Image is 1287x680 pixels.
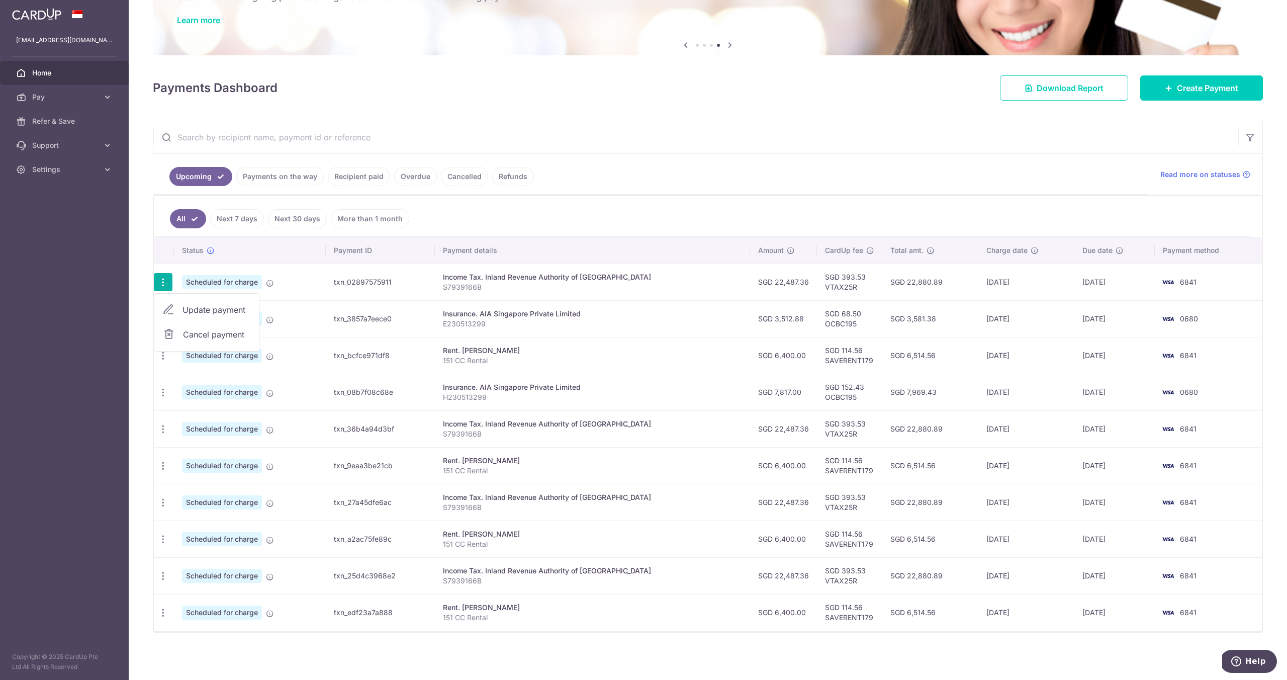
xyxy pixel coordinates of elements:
[882,557,978,594] td: SGD 22,880.89
[1074,410,1155,447] td: [DATE]
[443,346,742,356] div: Rent. [PERSON_NAME]
[443,492,742,502] div: Income Tax. Inland Revenue Authority of [GEOGRAPHIC_DATA]
[443,382,742,392] div: Insurance. AIA Singapore Private Limited
[817,374,882,410] td: SGD 152.43 OCBC195
[1074,264,1155,300] td: [DATE]
[750,264,817,300] td: SGD 22,487.36
[750,594,817,631] td: SGD 6,400.00
[1082,245,1113,256] span: Due date
[326,264,435,300] td: txn_02897575911
[182,245,204,256] span: Status
[882,410,978,447] td: SGD 22,880.89
[443,529,742,539] div: Rent. [PERSON_NAME]
[1140,75,1263,101] a: Create Payment
[443,456,742,466] div: Rent. [PERSON_NAME]
[986,245,1028,256] span: Charge date
[825,245,863,256] span: CardUp fee
[1180,388,1198,396] span: 0680
[32,68,99,78] span: Home
[882,264,978,300] td: SGD 22,880.89
[1074,484,1155,521] td: [DATE]
[817,300,882,337] td: SGD 68.50 OCBC195
[750,484,817,521] td: SGD 22,487.36
[443,502,742,513] p: S7939166B
[210,209,264,228] a: Next 7 days
[443,613,742,623] p: 151 CC Rental
[182,606,262,620] span: Scheduled for charge
[182,275,262,289] span: Scheduled for charge
[882,300,978,337] td: SGD 3,581.38
[326,374,435,410] td: txn_08b7f08c68e
[1158,533,1178,545] img: Bank Card
[1158,386,1178,398] img: Bank Card
[978,374,1074,410] td: [DATE]
[1180,461,1197,470] span: 6841
[817,264,882,300] td: SGD 393.53 VTAX25R
[1180,571,1197,580] span: 6841
[1222,650,1277,675] iframe: Opens a widget where you can find more information
[153,79,278,97] h4: Payments Dashboard
[182,459,262,473] span: Scheduled for charge
[1158,496,1178,508] img: Bank Card
[1037,82,1104,94] span: Download Report
[326,300,435,337] td: txn_3857a7eece0
[182,385,262,399] span: Scheduled for charge
[326,447,435,484] td: txn_9eaa3be21cb
[443,603,742,613] div: Rent. [PERSON_NAME]
[817,337,882,374] td: SGD 114.56 SAVERENT179
[443,419,742,429] div: Income Tax. Inland Revenue Authority of [GEOGRAPHIC_DATA]
[435,237,750,264] th: Payment details
[817,521,882,557] td: SGD 114.56 SAVERENT179
[1158,313,1178,325] img: Bank Card
[443,566,742,576] div: Income Tax. Inland Revenue Authority of [GEOGRAPHIC_DATA]
[1000,75,1128,101] a: Download Report
[1158,423,1178,435] img: Bank Card
[1180,351,1197,360] span: 6841
[177,15,220,25] a: Learn more
[882,374,978,410] td: SGD 7,969.43
[882,447,978,484] td: SGD 6,514.56
[978,264,1074,300] td: [DATE]
[443,309,742,319] div: Insurance. AIA Singapore Private Limited
[1074,557,1155,594] td: [DATE]
[750,557,817,594] td: SGD 22,487.36
[443,319,742,329] p: E230513299
[1158,460,1178,472] img: Bank Card
[328,167,390,186] a: Recipient paid
[817,410,882,447] td: SGD 393.53 VTAX25R
[978,594,1074,631] td: [DATE]
[326,557,435,594] td: txn_25d4c3968e2
[492,167,534,186] a: Refunds
[326,594,435,631] td: txn_edf23a7a888
[32,140,99,150] span: Support
[817,484,882,521] td: SGD 393.53 VTAX25R
[882,521,978,557] td: SGD 6,514.56
[182,349,262,363] span: Scheduled for charge
[394,167,437,186] a: Overdue
[443,466,742,476] p: 151 CC Rental
[1158,276,1178,288] img: Bank Card
[750,447,817,484] td: SGD 6,400.00
[1180,608,1197,617] span: 6841
[1180,535,1197,543] span: 6841
[1074,374,1155,410] td: [DATE]
[32,92,99,102] span: Pay
[441,167,488,186] a: Cancelled
[758,245,784,256] span: Amount
[169,167,232,186] a: Upcoming
[1180,498,1197,506] span: 6841
[12,8,61,20] img: CardUp
[182,532,262,546] span: Scheduled for charge
[236,167,324,186] a: Payments on the way
[882,484,978,521] td: SGD 22,880.89
[1180,314,1198,323] span: 0680
[750,300,817,337] td: SGD 3,512.88
[443,576,742,586] p: S7939166B
[978,447,1074,484] td: [DATE]
[978,337,1074,374] td: [DATE]
[750,337,817,374] td: SGD 6,400.00
[1177,82,1238,94] span: Create Payment
[443,356,742,366] p: 151 CC Rental
[890,245,924,256] span: Total amt.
